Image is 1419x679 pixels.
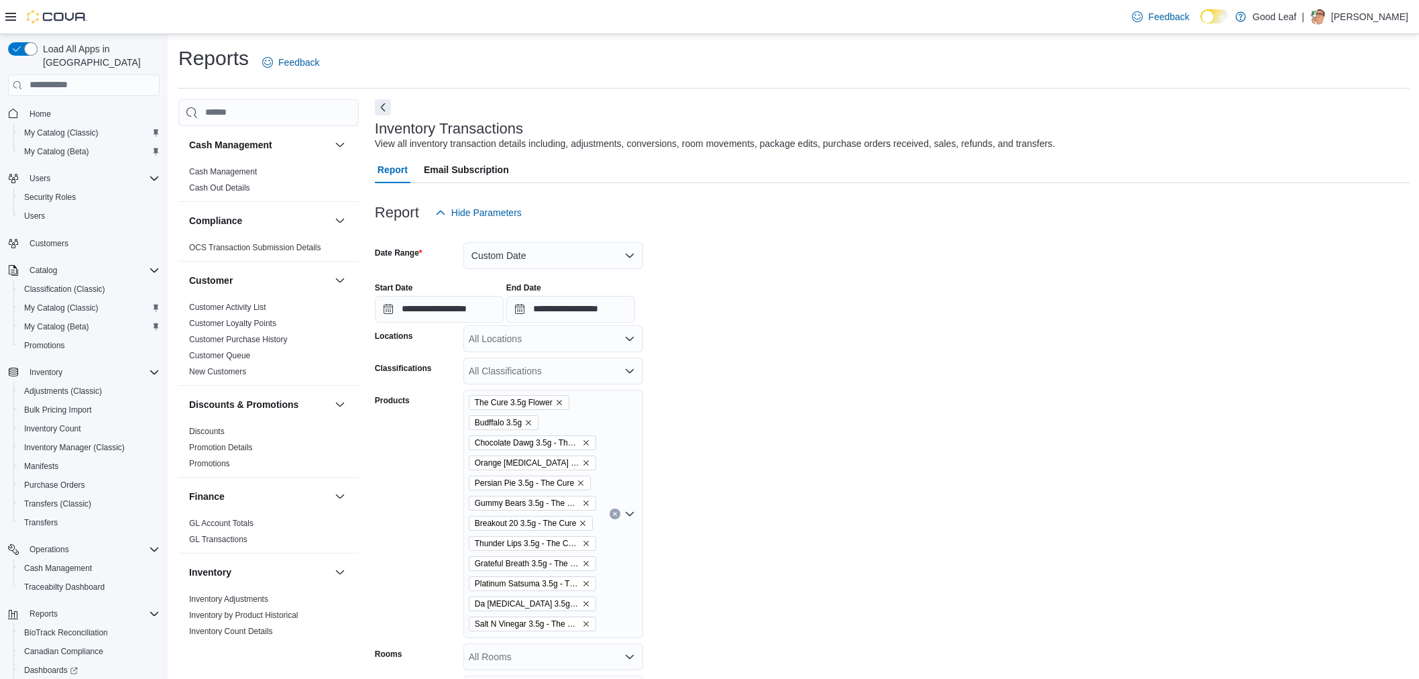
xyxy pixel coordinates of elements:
span: Users [30,173,50,184]
button: Clear input [610,509,620,519]
button: Reports [24,606,63,622]
span: Platinum Satsuma 3.5g - The Cure [469,576,596,591]
a: OCS Transaction Submission Details [189,243,321,252]
button: Compliance [332,213,348,229]
button: Remove Persian Pie 3.5g - The Cure from selection in this group [577,479,585,487]
button: Operations [3,540,165,559]
input: Dark Mode [1200,9,1229,23]
span: Inventory [24,364,160,380]
a: Cash Out Details [189,183,250,193]
button: Next [375,99,391,115]
span: Customer Activity List [189,302,266,313]
button: Traceabilty Dashboard [13,578,165,596]
span: Users [24,170,160,187]
span: Home [24,105,160,122]
h3: Inventory [189,566,231,579]
span: Dashboards [24,665,78,676]
span: Chocolate Dawg 3.5g - The Cure [475,436,579,450]
span: Manifests [24,461,58,472]
button: BioTrack Reconciliation [13,623,165,642]
a: My Catalog (Beta) [19,144,95,160]
span: Report [378,156,408,183]
span: GL Account Totals [189,518,253,529]
button: Transfers [13,513,165,532]
h1: Reports [178,45,249,72]
a: Transfers [19,515,63,531]
a: Classification (Classic) [19,281,111,297]
span: Promotion Details [189,442,253,453]
button: Remove Chocolate Dawg 3.5g - The Cure from selection in this group [582,439,590,447]
span: Dark Mode [1200,23,1201,24]
h3: Cash Management [189,138,272,152]
p: Good Leaf [1253,9,1296,25]
span: My Catalog (Beta) [19,319,160,335]
span: Breakout 20 3.5g - The Cure [475,517,577,530]
a: BioTrack Reconciliation [19,625,113,641]
button: Cash Management [189,138,329,152]
span: Security Roles [24,192,76,203]
button: Finance [189,490,329,503]
span: Promotions [19,337,160,354]
span: Bulk Pricing Import [24,405,92,415]
a: Inventory Adjustments [189,594,268,604]
span: Customer Queue [189,350,250,361]
button: Canadian Compliance [13,642,165,661]
button: Catalog [3,261,165,280]
button: Compliance [189,214,329,227]
a: Bulk Pricing Import [19,402,97,418]
span: My Catalog (Beta) [19,144,160,160]
button: Remove Breakout 20 3.5g - The Cure from selection in this group [579,519,587,527]
a: Customer Loyalty Points [189,319,276,328]
span: My Catalog (Beta) [24,146,89,157]
button: Purchase Orders [13,476,165,494]
span: Manifests [19,458,160,474]
h3: Compliance [189,214,242,227]
a: Transfers (Classic) [19,496,97,512]
span: Catalog [24,262,160,278]
div: Discounts & Promotions [178,423,359,477]
span: The Cure 3.5g Flower [475,396,553,409]
span: Customers [24,235,160,252]
span: BioTrack Reconciliation [24,627,108,638]
label: End Date [506,282,541,293]
button: Adjustments (Classic) [13,382,165,401]
span: GL Transactions [189,534,247,545]
span: Budffalo 3.5g [475,416,522,429]
a: Cash Management [19,560,97,576]
a: Adjustments (Classic) [19,383,107,399]
span: Users [24,211,45,221]
div: Cash Management [178,164,359,201]
span: Operations [24,541,160,558]
span: Inventory [30,367,62,378]
a: Inventory by Product Historical [189,611,298,620]
a: Discounts [189,427,225,436]
span: Email Subscription [424,156,509,183]
span: Customer Purchase History [189,334,288,345]
button: Inventory [3,363,165,382]
span: Security Roles [19,189,160,205]
span: My Catalog (Beta) [24,321,89,332]
button: Remove Orange Tic Tac 3.5g - The Cure from selection in this group [582,459,590,467]
span: Inventory Manager (Classic) [24,442,125,453]
h3: Customer [189,274,233,287]
label: Date Range [375,248,422,258]
span: Grateful Breath 3.5g - The Cure [475,557,579,570]
button: Remove Gummy Bears 3.5g - The Cure from selection in this group [582,499,590,507]
a: Customer Queue [189,351,250,360]
a: Feedback [257,49,325,76]
button: My Catalog (Classic) [13,299,165,317]
button: Home [3,104,165,123]
button: Cash Management [332,137,348,153]
span: Budffalo 3.5g [469,415,538,430]
span: Load All Apps in [GEOGRAPHIC_DATA] [38,42,160,69]
a: Security Roles [19,189,81,205]
a: Inventory Count [19,421,87,437]
span: Inventory Manager (Classic) [19,439,160,456]
span: Adjustments (Classic) [19,383,160,399]
span: My Catalog (Classic) [19,125,160,141]
span: My Catalog (Classic) [24,303,99,313]
span: Adjustments (Classic) [24,386,102,397]
button: Users [3,169,165,188]
span: Orange [MEDICAL_DATA] [MEDICAL_DATA].5g - The Cure [475,456,579,470]
button: Open list of options [624,366,635,376]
